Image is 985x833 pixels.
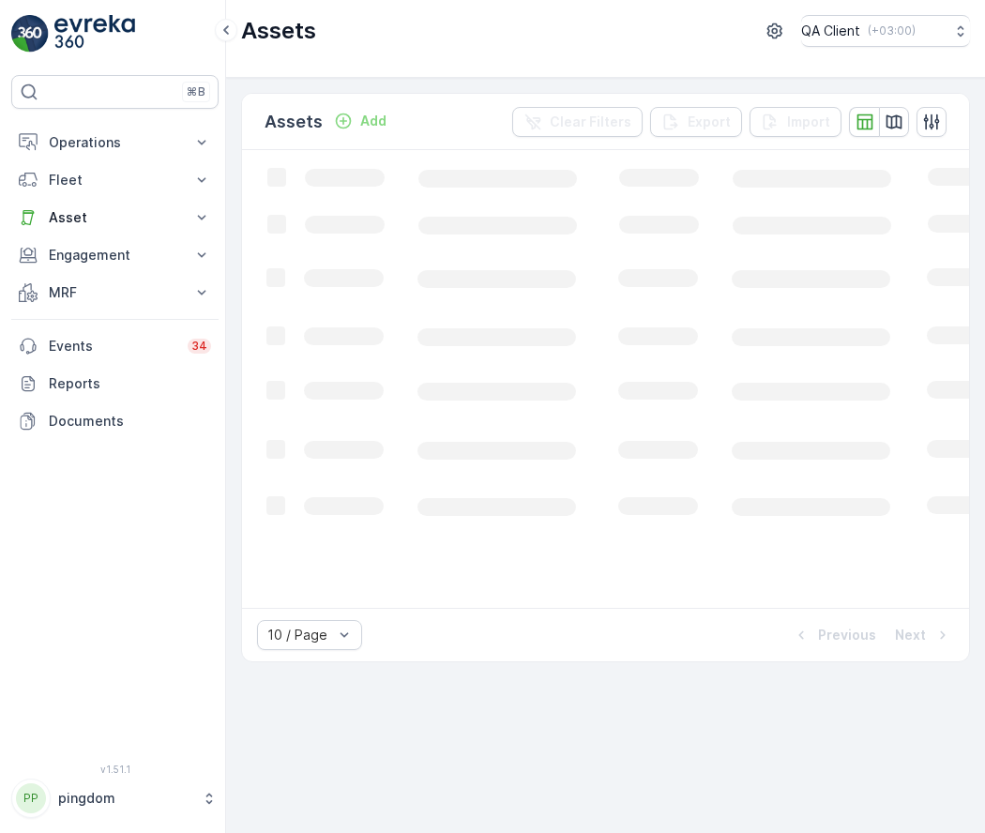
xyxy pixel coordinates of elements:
[49,337,176,356] p: Events
[11,161,219,199] button: Fleet
[512,107,643,137] button: Clear Filters
[11,124,219,161] button: Operations
[326,110,394,132] button: Add
[11,274,219,311] button: MRF
[49,171,181,189] p: Fleet
[11,15,49,53] img: logo
[49,412,211,431] p: Documents
[893,624,954,646] button: Next
[49,208,181,227] p: Asset
[801,15,970,47] button: QA Client(+03:00)
[49,283,181,302] p: MRF
[11,327,219,365] a: Events34
[58,789,192,808] p: pingdom
[11,402,219,440] a: Documents
[790,624,878,646] button: Previous
[187,84,205,99] p: ⌘B
[49,246,181,265] p: Engagement
[265,109,323,135] p: Assets
[11,365,219,402] a: Reports
[11,199,219,236] button: Asset
[750,107,841,137] button: Import
[54,15,135,53] img: logo_light-DOdMpM7g.png
[49,374,211,393] p: Reports
[550,113,631,131] p: Clear Filters
[801,22,860,40] p: QA Client
[11,764,219,775] span: v 1.51.1
[11,779,219,818] button: PPpingdom
[360,112,386,130] p: Add
[49,133,181,152] p: Operations
[241,16,316,46] p: Assets
[688,113,731,131] p: Export
[650,107,742,137] button: Export
[11,236,219,274] button: Engagement
[895,626,926,644] p: Next
[787,113,830,131] p: Import
[868,23,916,38] p: ( +03:00 )
[191,339,207,354] p: 34
[16,783,46,813] div: PP
[818,626,876,644] p: Previous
